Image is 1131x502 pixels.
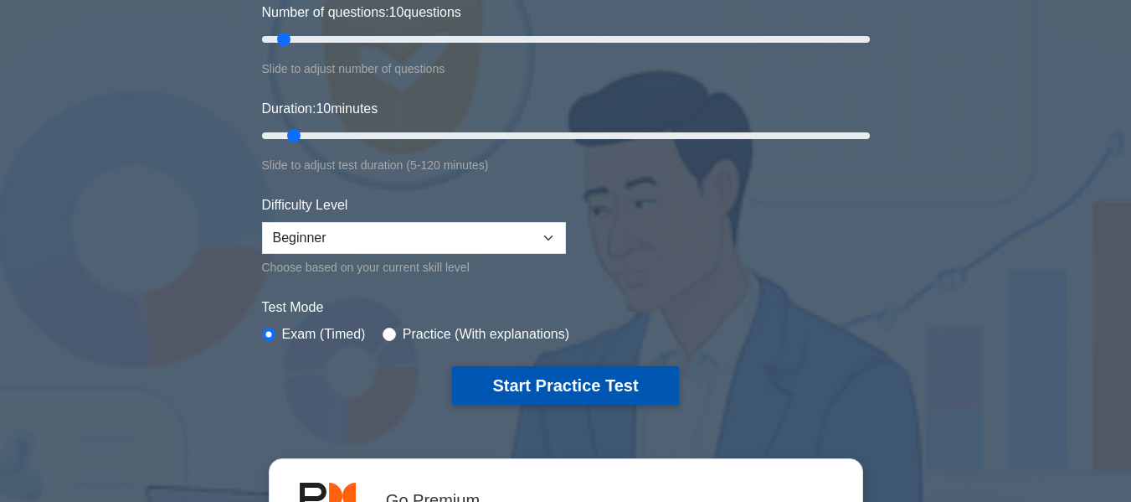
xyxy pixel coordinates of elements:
[262,155,870,175] div: Slide to adjust test duration (5-120 minutes)
[262,3,461,23] label: Number of questions: questions
[452,366,678,405] button: Start Practice Test
[262,99,378,119] label: Duration: minutes
[262,195,348,215] label: Difficulty Level
[389,5,404,19] span: 10
[262,59,870,79] div: Slide to adjust number of questions
[403,324,569,344] label: Practice (With explanations)
[316,101,331,116] span: 10
[262,298,870,318] label: Test Mode
[282,324,366,344] label: Exam (Timed)
[262,257,566,277] div: Choose based on your current skill level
